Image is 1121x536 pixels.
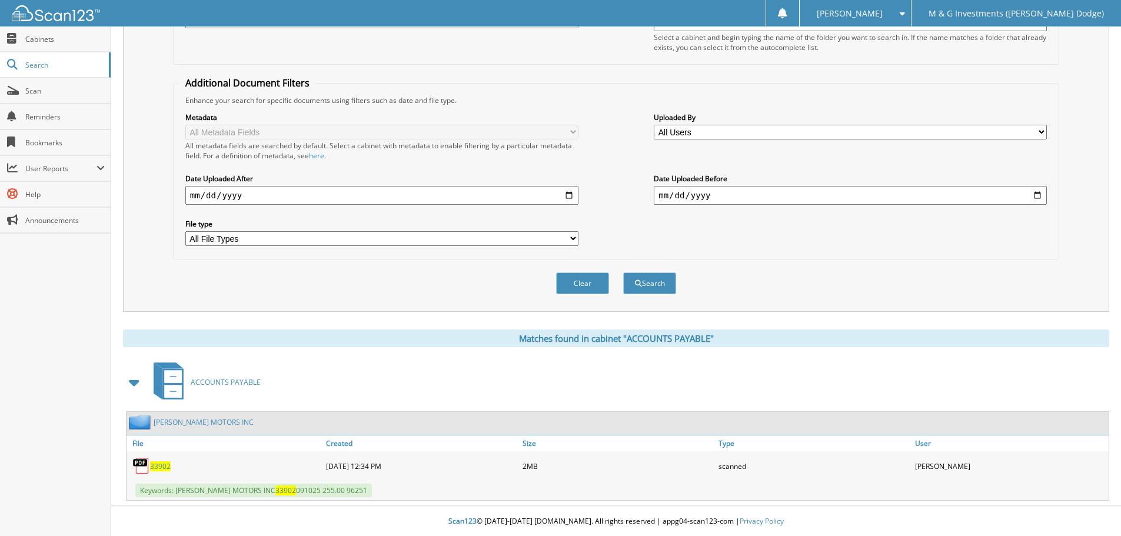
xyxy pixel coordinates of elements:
img: folder2.png [129,415,154,430]
span: Reminders [25,112,105,122]
label: Metadata [185,112,578,122]
div: All metadata fields are searched by default. Select a cabinet with metadata to enable filtering b... [185,141,578,161]
span: Keywords: [PERSON_NAME] MOTORS INC 091025 255.00 96251 [135,484,372,497]
button: Search [623,272,676,294]
div: © [DATE]-[DATE] [DOMAIN_NAME]. All rights reserved | appg04-scan123-com | [111,507,1121,536]
a: 33902 [150,461,171,471]
a: Privacy Policy [740,516,784,526]
span: Scan [25,86,105,96]
label: Uploaded By [654,112,1047,122]
span: Bookmarks [25,138,105,148]
span: 33902 [275,485,296,495]
span: M & G Investments ([PERSON_NAME] Dodge) [929,10,1104,17]
input: start [185,186,578,205]
div: [DATE] 12:34 PM [323,454,520,478]
label: Date Uploaded After [185,174,578,184]
div: [PERSON_NAME] [912,454,1109,478]
label: File type [185,219,578,229]
span: Help [25,189,105,199]
span: Cabinets [25,34,105,44]
a: ACCOUNTS PAYABLE [147,359,261,405]
div: Matches found in cabinet "ACCOUNTS PAYABLE" [123,329,1109,347]
a: File [127,435,323,451]
label: Date Uploaded Before [654,174,1047,184]
span: Announcements [25,215,105,225]
iframe: Chat Widget [1062,480,1121,536]
div: 2MB [520,454,716,478]
a: User [912,435,1109,451]
img: scan123-logo-white.svg [12,5,100,21]
a: here [309,151,324,161]
img: PDF.png [132,457,150,475]
div: scanned [716,454,912,478]
input: end [654,186,1047,205]
a: Type [716,435,912,451]
span: [PERSON_NAME] [817,10,883,17]
a: Created [323,435,520,451]
button: Clear [556,272,609,294]
div: Select a cabinet and begin typing the name of the folder you want to search in. If the name match... [654,32,1047,52]
span: ACCOUNTS PAYABLE [191,377,261,387]
a: Size [520,435,716,451]
div: Enhance your search for specific documents using filters such as date and file type. [179,95,1053,105]
legend: Additional Document Filters [179,76,315,89]
span: Scan123 [448,516,477,526]
a: [PERSON_NAME] MOTORS INC [154,417,254,427]
span: User Reports [25,164,97,174]
span: Search [25,60,103,70]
